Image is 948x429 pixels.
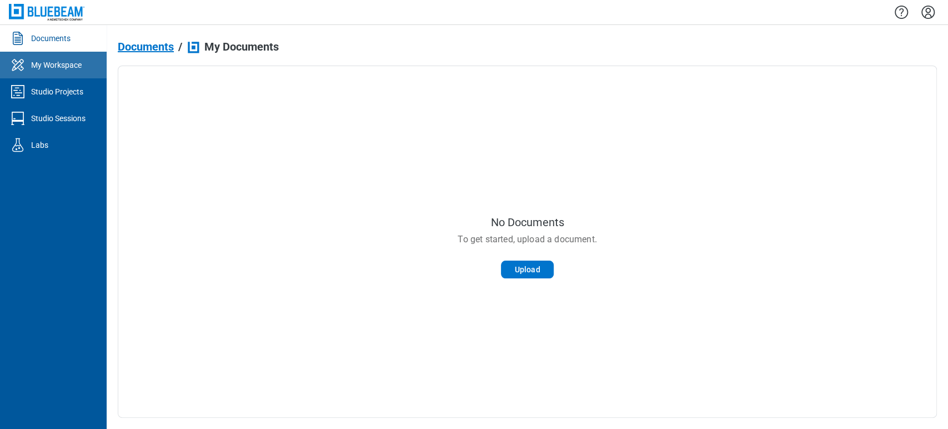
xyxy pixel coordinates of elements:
div: Documents [31,33,71,44]
div: Studio Sessions [31,113,86,124]
span: Documents [118,41,174,53]
svg: My Workspace [9,56,27,74]
div: My Workspace [31,59,82,71]
button: Upload [501,261,554,278]
div: / [178,41,182,53]
span: My Documents [204,41,279,53]
img: Bluebeam, Inc. [9,4,84,20]
svg: Documents [9,29,27,47]
p: To get started, upload a document. [458,233,596,246]
div: Studio Projects [31,86,83,97]
div: Labs [31,139,48,151]
svg: Labs [9,136,27,154]
p: No Documents [491,216,564,228]
svg: Studio Sessions [9,109,27,127]
svg: Studio Projects [9,83,27,101]
button: Settings [919,3,937,22]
